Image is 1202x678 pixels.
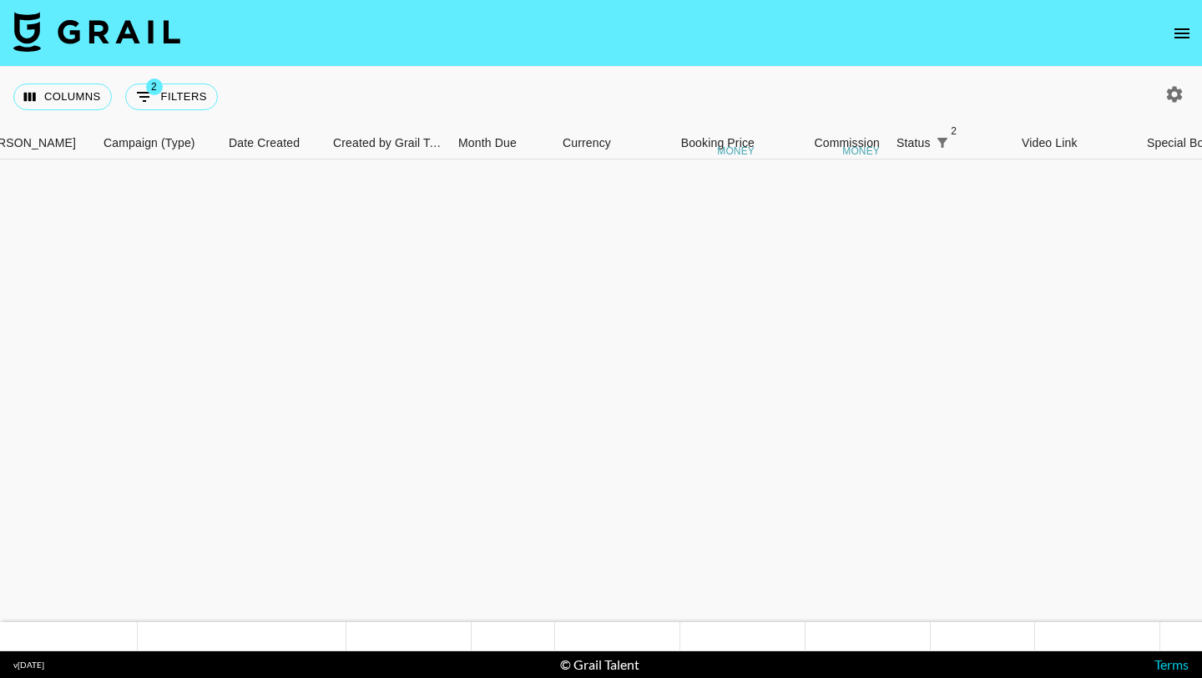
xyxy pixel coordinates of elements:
[954,131,977,154] button: Sort
[333,127,447,159] div: Created by Grail Team
[1022,127,1078,159] div: Video Link
[146,78,163,95] span: 2
[13,660,44,670] div: v [DATE]
[125,83,218,110] button: Show filters
[229,127,300,159] div: Date Created
[104,127,195,159] div: Campaign (Type)
[842,146,880,156] div: money
[681,127,755,159] div: Booking Price
[325,127,450,159] div: Created by Grail Team
[95,127,220,159] div: Campaign (Type)
[458,127,517,159] div: Month Due
[931,131,954,154] button: Show filters
[13,12,180,52] img: Grail Talent
[450,127,554,159] div: Month Due
[220,127,325,159] div: Date Created
[888,127,1013,159] div: Status
[896,127,931,159] div: Status
[563,127,611,159] div: Currency
[931,131,954,154] div: 2 active filters
[946,123,962,139] span: 2
[1165,17,1199,50] button: open drawer
[717,146,755,156] div: money
[1154,656,1189,672] a: Terms
[1013,127,1139,159] div: Video Link
[13,83,112,110] button: Select columns
[560,656,639,673] div: © Grail Talent
[554,127,638,159] div: Currency
[814,127,880,159] div: Commission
